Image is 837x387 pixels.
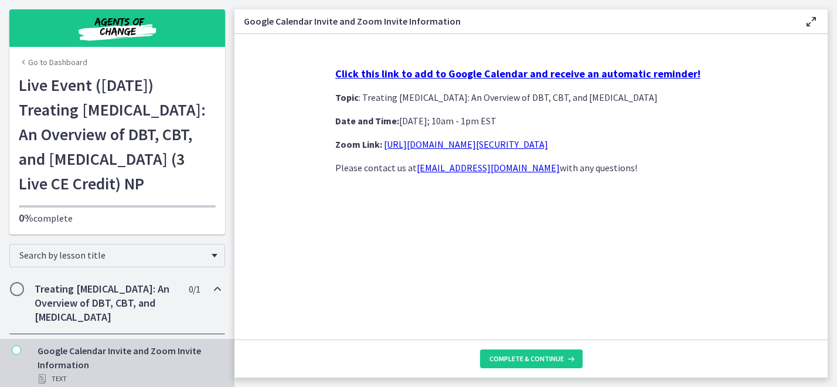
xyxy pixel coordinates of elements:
[9,244,225,267] div: Search by lesson title
[489,354,564,364] span: Complete & continue
[335,115,399,127] strong: Date and Time:
[244,14,785,28] h3: Google Calendar Invite and Zoom Invite Information
[189,282,200,296] span: 0 / 1
[335,114,727,128] p: [DATE]; 10am - 1pm EST
[335,90,727,104] p: : Treating [MEDICAL_DATA]: An Overview of DBT, CBT, and [MEDICAL_DATA]
[38,372,220,386] div: Text
[19,211,216,225] p: complete
[480,349,583,368] button: Complete & continue
[19,249,206,261] span: Search by lesson title
[335,68,700,80] a: Click this link to add to Google Calendar and receive an automatic reminder!
[35,282,178,324] h2: Treating [MEDICAL_DATA]: An Overview of DBT, CBT, and [MEDICAL_DATA]
[335,161,727,175] p: Please contact us at with any questions!
[335,91,359,103] strong: Topic
[417,162,560,174] a: [EMAIL_ADDRESS][DOMAIN_NAME]
[38,344,220,386] div: Google Calendar Invite and Zoom Invite Information
[335,138,382,150] strong: Zoom Link:
[384,138,548,150] a: [URL][DOMAIN_NAME][SECURITY_DATA]
[335,67,700,80] strong: Click this link to add to Google Calendar and receive an automatic reminder!
[47,14,188,42] img: Agents of Change Social Work Test Prep
[19,56,87,68] a: Go to Dashboard
[19,211,33,225] span: 0%
[19,73,216,196] h1: Live Event ([DATE]) Treating [MEDICAL_DATA]: An Overview of DBT, CBT, and [MEDICAL_DATA] (3 Live ...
